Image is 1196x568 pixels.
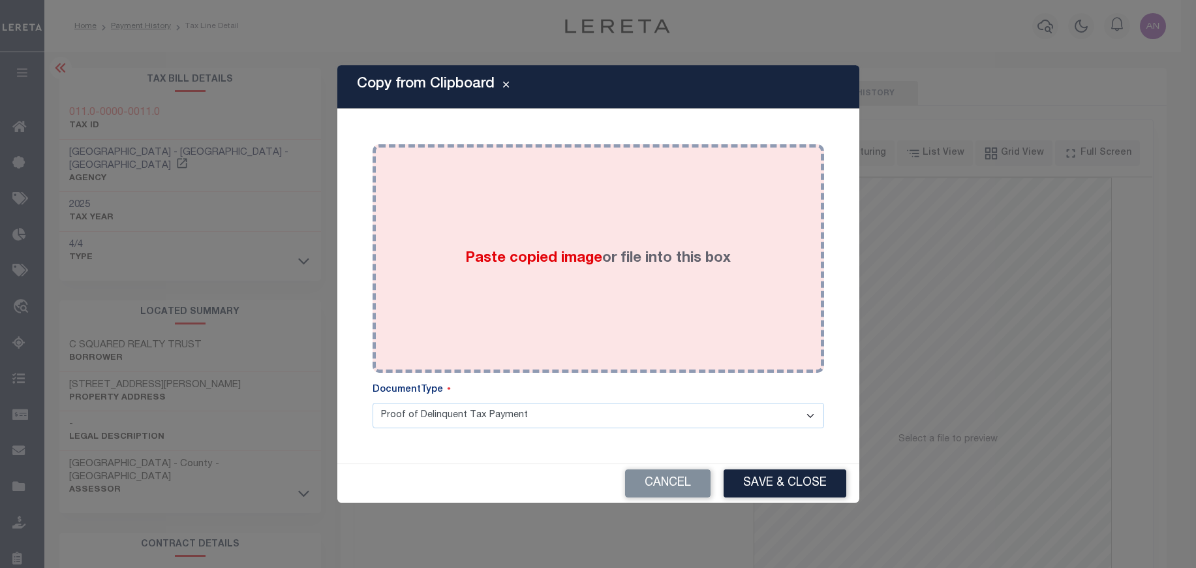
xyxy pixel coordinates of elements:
label: or file into this box [465,248,731,270]
button: Close [495,79,517,95]
button: Cancel [625,469,711,497]
h5: Copy from Clipboard [357,76,495,93]
span: Paste copied image [465,251,602,266]
button: Save & Close [724,469,846,497]
label: DocumentType [373,383,451,398]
